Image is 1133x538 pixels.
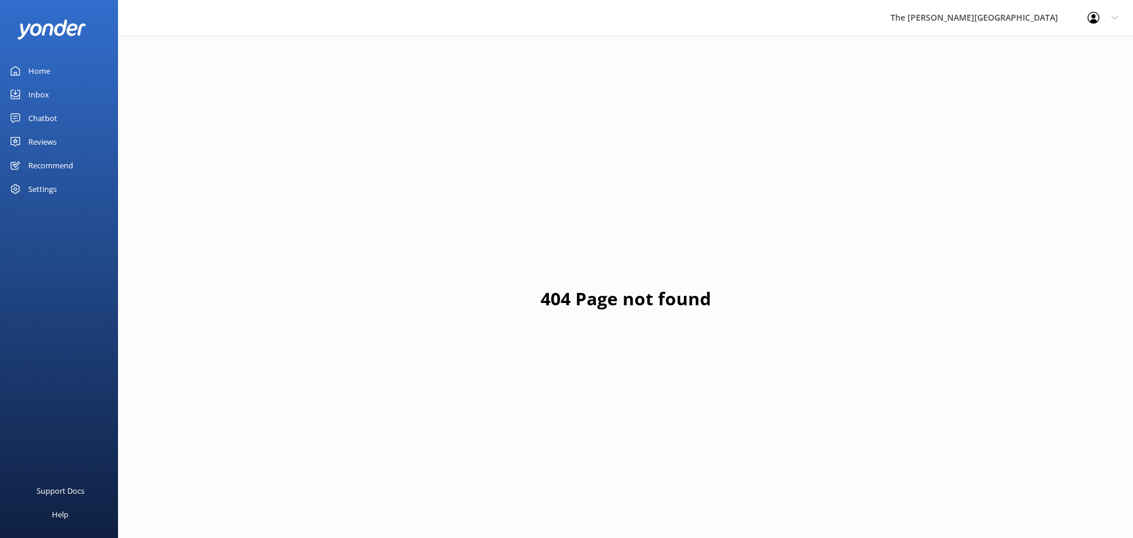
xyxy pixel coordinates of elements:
div: Recommend [28,154,73,177]
div: Settings [28,177,57,201]
div: Help [52,503,68,526]
div: Support Docs [37,479,84,503]
div: Inbox [28,83,49,106]
div: Home [28,59,50,83]
h1: 404 Page not found [541,285,711,313]
img: yonder-white-logo.png [18,19,86,39]
div: Chatbot [28,106,57,130]
div: Reviews [28,130,57,154]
